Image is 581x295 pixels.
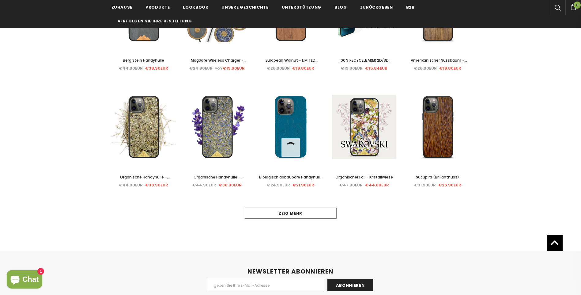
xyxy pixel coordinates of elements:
[221,4,268,10] span: Unsere Geschichte
[111,57,176,64] a: Berg Stein Handyhülle
[118,18,192,24] span: Verfolgen Sie Ihre Bestellung
[189,65,213,71] span: €24.90EUR
[192,182,216,188] span: €44.90EUR
[406,174,470,181] a: Sucupira (Brillantnuss)
[145,65,168,71] span: €38.90EUR
[267,182,290,188] span: €24.90EUR
[365,182,389,188] span: €44.80EUR
[111,4,133,10] span: Zuhause
[266,58,318,70] span: European Walnut - LIMITED EDITION
[406,4,415,10] span: B2B
[185,174,249,181] a: Organische Handyhülle – Lavendel
[439,65,461,71] span: €19.80EUR
[118,14,192,28] a: Verfolgen Sie Ihre Bestellung
[223,65,245,71] span: €19.90EUR
[334,4,347,10] span: Blog
[365,65,387,71] span: €15.84EUR
[185,57,249,64] a: MagSafe Wireless Charger - Organisch
[258,174,323,181] a: Biologisch abbaubare Handyhülle - Schwarz
[258,57,323,64] a: European Walnut - LIMITED EDITION
[438,182,461,188] span: €26.90EUR
[215,66,222,71] em: von
[191,58,246,70] span: MagSafe Wireless Charger - Organisch
[183,4,208,10] span: Lookbook
[267,65,290,71] span: €26.90EUR
[574,2,581,9] span: 0
[292,65,314,71] span: €19.80EUR
[259,174,323,186] span: Biologisch abbaubare Handyhülle - Schwarz
[335,174,393,180] span: Organischer Fall - Kristallwiese
[111,174,176,181] a: Organische Handyhülle - [GEOGRAPHIC_DATA]
[120,174,170,186] span: Organische Handyhülle - [GEOGRAPHIC_DATA]
[332,57,396,64] a: 100% RECYCELBARER 2D/3D Displayschutz aus [GEOGRAPHIC_DATA]
[145,4,170,10] span: Produkte
[406,57,470,64] a: Amerikanischer Nussbaum - LIMITED EDITION
[414,182,436,188] span: €31.90EUR
[119,65,143,71] span: €44.90EUR
[282,4,321,10] span: Unterstützung
[411,58,467,70] span: Amerikanischer Nussbaum - LIMITED EDITION
[145,182,168,188] span: €38.90EUR
[123,58,164,63] span: Berg Stein Handyhülle
[341,65,363,71] span: €19.80EUR
[245,208,337,219] a: Zeig mehr
[339,58,391,76] span: 100% RECYCELBARER 2D/3D Displayschutz aus [GEOGRAPHIC_DATA]
[247,267,334,276] span: NEWSLETTER ABONNIEREN
[360,4,393,10] span: Zurückgeben
[208,279,324,291] input: Email Address
[119,182,143,188] span: €44.90EUR
[332,174,396,181] a: Organischer Fall - Kristallwiese
[327,279,373,291] input: Abonnieren
[219,182,242,188] span: €38.90EUR
[565,3,581,10] a: 0
[339,182,363,188] span: €47.90EUR
[292,182,314,188] span: €21.90EUR
[414,65,437,71] span: €26.90EUR
[416,174,459,180] span: Sucupira (Brillantnuss)
[5,270,44,290] inbox-online-store-chat: Onlineshop-Chat von Shopify
[194,174,243,186] span: Organische Handyhülle – Lavendel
